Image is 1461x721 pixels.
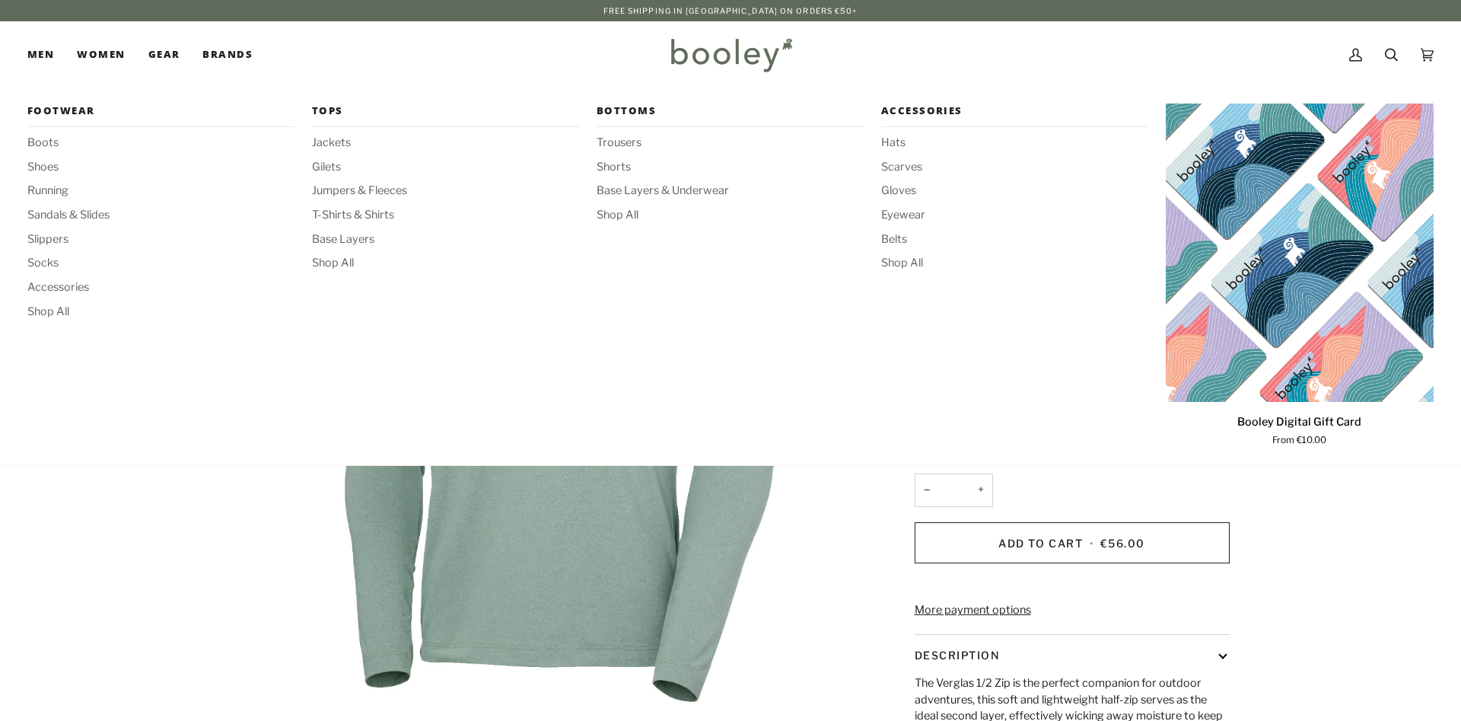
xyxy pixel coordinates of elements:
span: • [1087,537,1097,550]
a: Sandals & Slides [27,207,295,224]
a: Eyewear [881,207,1149,224]
a: Gloves [881,183,1149,199]
p: Free Shipping in [GEOGRAPHIC_DATA] on Orders €50+ [603,5,858,17]
a: Running [27,183,295,199]
a: Gear [137,21,192,88]
a: Men [27,21,65,88]
span: Women [77,47,125,62]
input: Quantity [915,474,993,508]
a: Jackets [312,135,580,152]
a: Bottoms [597,104,864,127]
product-grid-item-variant: €10.00 [1166,104,1434,401]
div: Men Footwear Boots Shoes Running Sandals & Slides Slippers Socks Accessories Shop All Tops Jacket... [27,21,65,88]
span: Tops [312,104,580,119]
a: Base Layers [312,231,580,248]
a: Slippers [27,231,295,248]
a: Belts [881,231,1149,248]
a: Shop All [27,304,295,321]
a: T-Shirts & Shirts [312,207,580,224]
span: Bottoms [597,104,864,119]
a: Scarves [881,159,1149,176]
span: Accessories [881,104,1149,119]
span: Gear [148,47,180,62]
a: Shoes [27,159,295,176]
a: Booley Digital Gift Card [1166,408,1434,448]
a: Footwear [27,104,295,127]
a: Socks [27,255,295,272]
button: Description [915,635,1230,675]
a: Tops [312,104,580,127]
span: Men [27,47,54,62]
a: Gilets [312,159,580,176]
span: From €10.00 [1272,434,1326,448]
a: Booley Digital Gift Card [1166,104,1434,401]
a: Jumpers & Fleeces [312,183,580,199]
a: Brands [191,21,264,88]
button: − [915,474,939,508]
a: More payment options [915,602,1230,619]
a: Accessories [27,279,295,296]
img: Booley [664,33,797,77]
a: Shorts [597,159,864,176]
span: Brands [202,47,253,62]
p: Booley Digital Gift Card [1237,414,1361,431]
a: Trousers [597,135,864,152]
span: €56.00 [1100,537,1145,550]
a: Shop All [881,255,1149,272]
button: Add to Cart • €56.00 [915,522,1230,563]
a: Hats [881,135,1149,152]
product-grid-item: Booley Digital Gift Card [1166,104,1434,448]
span: Footwear [27,104,295,119]
a: Boots [27,135,295,152]
a: Accessories [881,104,1149,127]
button: + [969,474,993,508]
a: Women [65,21,136,88]
span: Add to Cart [998,537,1083,550]
a: Shop All [312,255,580,272]
a: Shop All [597,207,864,224]
a: Base Layers & Underwear [597,183,864,199]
